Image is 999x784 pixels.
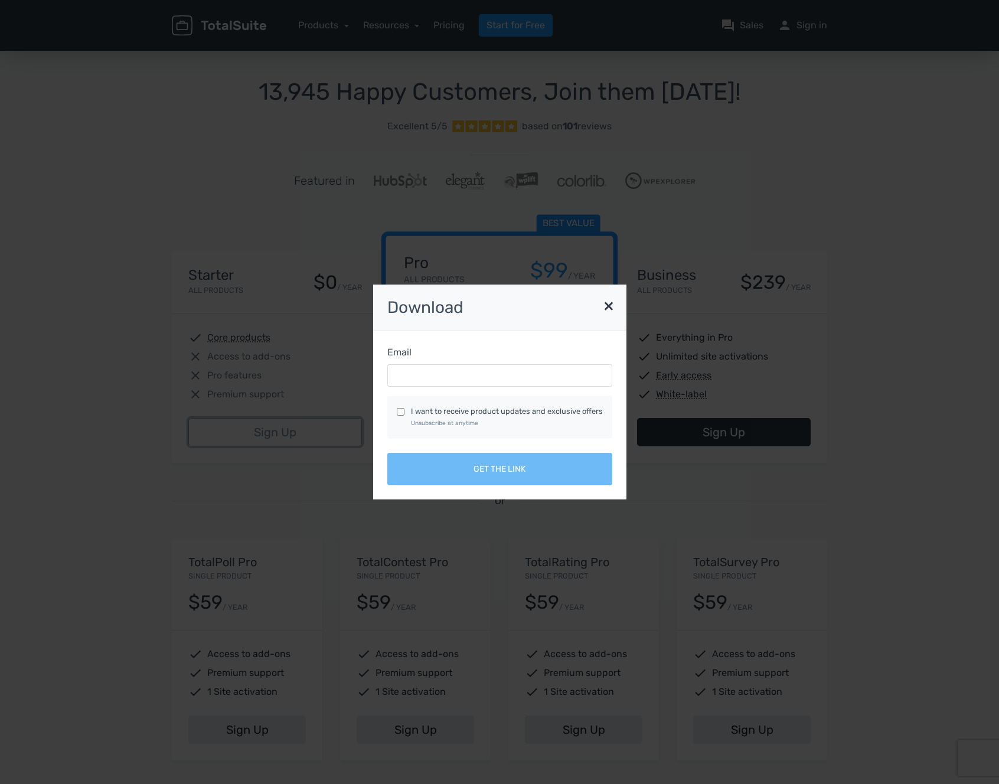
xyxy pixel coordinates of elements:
[373,285,626,332] h3: Download
[597,290,621,320] button: ×
[411,406,603,428] label: I want to receive product updates and exclusive offers
[411,419,478,427] small: Unsubscribe at anytime
[387,453,612,485] button: Get the link
[387,345,412,360] label: Email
